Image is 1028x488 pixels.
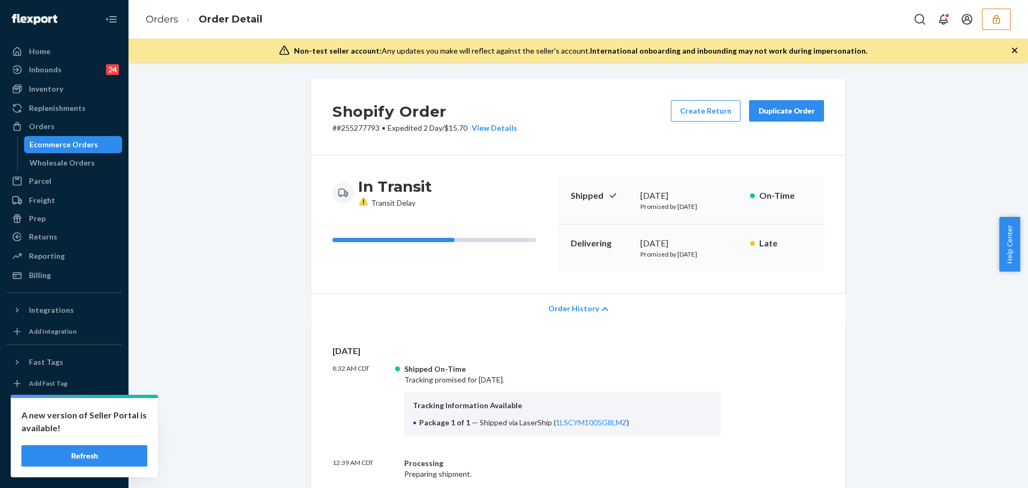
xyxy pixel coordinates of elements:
div: Tracking promised for [DATE]. [404,364,721,437]
span: International onboarding and inbounding may not work during impersonation. [590,46,867,55]
div: Add Integration [29,327,77,336]
div: Replenishments [29,103,86,114]
p: Promised by [DATE] [640,202,742,211]
span: — [472,418,478,427]
button: Open account menu [956,9,978,30]
span: Shipped via LaserShip ( ) [480,418,629,427]
p: 8:32 AM CDT [332,364,396,437]
div: Orders [29,121,55,132]
div: Inventory [29,84,63,94]
button: Open Search Box [909,9,931,30]
a: Order Detail [199,13,262,25]
a: Billing [6,267,122,284]
p: Promised by [DATE] [640,250,742,259]
button: Fast Tags [6,354,122,371]
div: Home [29,46,50,57]
p: # #255277793 / $15.70 [332,123,517,133]
p: Delivering [571,237,632,250]
a: Freight [6,192,122,209]
button: Help Center [999,217,1020,272]
a: Orders [6,118,122,135]
div: [DATE] [640,237,742,250]
a: Orders [146,13,178,25]
div: Reporting [29,251,65,261]
button: View Details [467,123,517,133]
span: Package 1 of 1 [419,418,470,427]
a: Add Integration [6,323,122,340]
button: Open notifications [933,9,954,30]
div: Duplicate Order [758,106,815,116]
div: 24 [106,64,119,75]
a: Inbounds24 [6,61,122,78]
button: Talk to Support [6,422,122,439]
div: Processing [404,458,721,469]
button: Close Navigation [101,9,122,30]
button: Refresh [21,445,147,467]
h2: Shopify Order [332,100,517,123]
span: Non-test seller account: [294,46,382,55]
div: Any updates you make will reflect against the seller's account. [294,46,867,56]
button: Integrations [6,302,122,319]
button: Give Feedback [6,458,122,475]
div: Shipped On-Time [404,364,721,374]
div: Returns [29,231,57,242]
p: [DATE] [332,345,824,357]
p: On-Time [759,190,811,202]
a: Prep [6,210,122,227]
a: Add Fast Tag [6,375,122,392]
div: Wholesale Orders [29,157,95,168]
div: Integrations [29,305,74,316]
p: Tracking Information Available [413,400,712,411]
div: Billing [29,270,51,281]
a: Wholesale Orders [24,154,123,171]
a: Reporting [6,247,122,265]
a: Ecommerce Orders [24,136,123,153]
span: • [382,123,385,132]
p: Late [759,237,811,250]
ol: breadcrumbs [137,4,271,35]
a: Home [6,43,122,60]
span: Transit Delay [358,198,415,207]
button: Create Return [671,100,740,122]
div: Add Fast Tag [29,379,67,388]
div: [DATE] [640,190,742,202]
a: 1LSCYM1005G8LMZ [556,418,627,427]
a: Parcel [6,172,122,190]
a: Settings [6,403,122,421]
p: A new version of Seller Portal is available! [21,409,147,434]
span: Order History [548,303,599,314]
div: Parcel [29,176,51,186]
div: Freight [29,195,55,206]
a: Replenishments [6,100,122,117]
a: Help Center [6,440,122,457]
img: Flexport logo [12,14,57,25]
p: 12:39 AM CDT [332,458,396,479]
div: Inbounds [29,64,62,75]
p: Shipped [571,190,632,202]
span: Expedited 2 Day [388,123,442,132]
a: Returns [6,228,122,245]
div: Preparing shipment. [404,458,721,479]
div: Fast Tags [29,357,63,367]
h3: In Transit [358,177,432,196]
div: Ecommerce Orders [29,139,98,150]
button: Duplicate Order [749,100,824,122]
div: Prep [29,213,46,224]
a: Inventory [6,80,122,97]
